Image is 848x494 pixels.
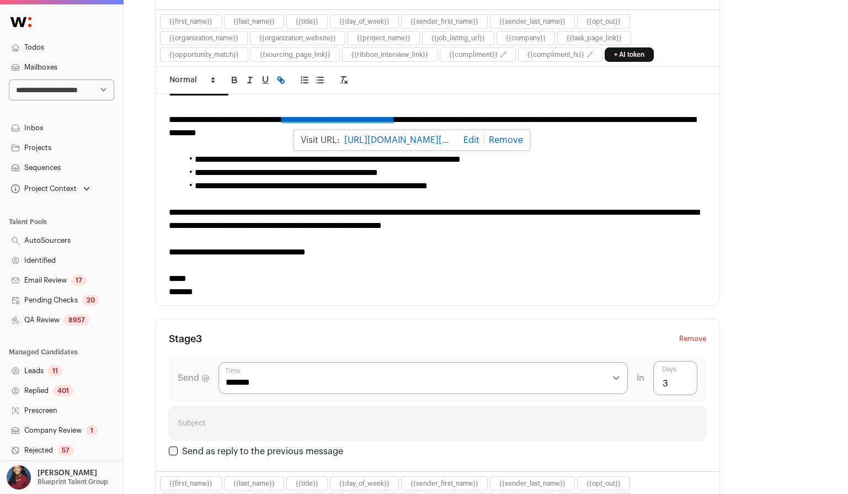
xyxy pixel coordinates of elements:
[259,34,336,43] button: {{organization_website}}
[9,184,77,193] div: Project Context
[567,34,622,43] button: {{task_page_link}}
[586,17,621,26] button: {{opt_out}}
[344,133,455,147] a: [URL][DOMAIN_NAME][DOMAIN_NAME]
[679,332,706,346] button: Remove
[64,315,89,326] div: 8957
[169,34,238,43] button: {{organization_name}}
[82,295,99,306] div: 20
[169,479,212,488] button: {{first_name}}
[431,34,485,43] button: {{job_listing_url}}
[506,34,546,43] button: {{company}}
[9,181,92,196] button: Open dropdown
[169,332,202,346] h3: Stage
[7,465,31,490] img: 10010497-medium_jpg
[233,17,275,26] button: {{last_name}}
[38,469,97,477] p: [PERSON_NAME]
[182,447,343,456] label: Send as reply to the previous message
[4,465,110,490] button: Open dropdown
[605,47,654,62] a: + AI token
[169,50,239,59] button: {{opportunity_match}}
[169,17,212,26] button: {{first_name}}
[169,406,706,440] input: Subject
[196,334,202,344] span: 3
[410,17,478,26] button: {{sender_first_name}}
[499,479,566,488] button: {{sender_last_name}}
[637,371,644,385] span: in
[351,50,428,59] button: {{ribbon_interview_link}}
[4,11,38,33] img: Wellfound
[499,17,566,26] button: {{sender_last_name}}
[410,479,478,488] button: {{sender_first_name}}
[527,50,584,59] button: {{compliment_fs}}
[71,275,87,286] div: 17
[48,365,62,376] div: 11
[296,479,318,488] button: {{title}}
[57,445,74,456] div: 57
[653,361,697,395] input: Days
[296,17,318,26] button: {{title}}
[38,477,108,486] p: Blueprint Talent Group
[339,17,390,26] button: {{day_of_week}}
[53,385,73,396] div: 401
[260,50,330,59] button: {{sourcing_page_link}}
[449,50,498,59] button: {{compliment}}
[586,479,621,488] button: {{opt_out}}
[357,34,410,43] button: {{project_name}}
[339,479,390,488] button: {{day_of_week}}
[233,479,275,488] button: {{last_name}}
[86,425,98,436] div: 1
[178,371,210,385] label: Send @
